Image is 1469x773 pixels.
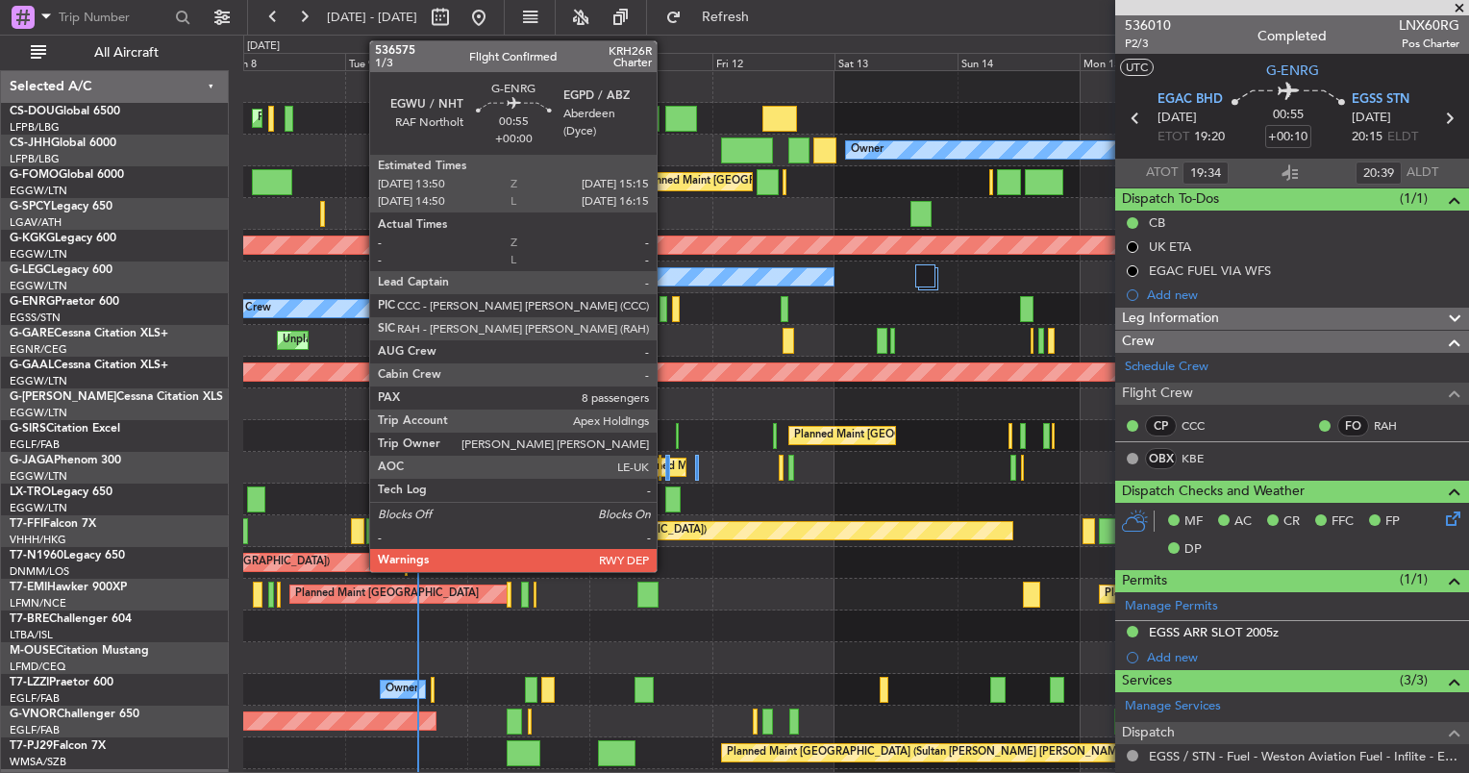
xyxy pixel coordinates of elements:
div: Planned Maint Tianjin ([GEOGRAPHIC_DATA]) [483,516,707,545]
a: G-KGKGLegacy 600 [10,233,116,244]
span: G-JAGA [10,455,54,466]
span: Dispatch To-Dos [1122,188,1219,211]
a: LFMD/CEQ [10,660,65,674]
span: G-ENRG [1266,61,1319,81]
span: T7-N1960 [10,550,63,561]
span: DP [1184,540,1202,560]
div: Unplanned Maint [PERSON_NAME] [283,326,457,355]
a: G-ENRGPraetor 600 [10,296,119,308]
span: ETOT [1158,128,1189,147]
span: FP [1385,512,1400,532]
span: ALDT [1407,163,1438,183]
div: Planned Maint [GEOGRAPHIC_DATA] ([GEOGRAPHIC_DATA]) [640,167,943,196]
div: UK ETA [1149,238,1191,255]
span: CS-DOU [10,106,55,117]
span: CR [1283,512,1300,532]
span: (3/3) [1400,670,1428,690]
span: All Aircraft [50,46,203,60]
span: G-VNOR [10,709,57,720]
span: ATOT [1146,163,1178,183]
div: Planned Maint [GEOGRAPHIC_DATA] ([GEOGRAPHIC_DATA]) [258,104,560,133]
div: Sun 14 [958,53,1080,70]
span: Leg Information [1122,308,1219,330]
span: CS-JHH [10,137,51,149]
a: T7-EMIHawker 900XP [10,582,127,593]
div: Planned Maint [GEOGRAPHIC_DATA] (Sultan [PERSON_NAME] [PERSON_NAME] - Subang) [727,738,1175,767]
div: Planned Maint [GEOGRAPHIC_DATA] [1105,580,1288,609]
a: EGGW/LTN [10,374,67,388]
span: Pos Charter [1399,36,1459,52]
a: Schedule Crew [1125,358,1208,377]
div: Add new [1147,649,1459,665]
span: T7-LZZI [10,677,49,688]
span: T7-PJ29 [10,740,53,752]
button: Refresh [657,2,772,33]
a: M-OUSECitation Mustang [10,645,149,657]
div: Mon 15 [1080,53,1202,70]
span: 19:20 [1194,128,1225,147]
span: Dispatch Checks and Weather [1122,481,1305,503]
span: FFC [1332,512,1354,532]
span: M-OUSE [10,645,56,657]
div: OBX [1145,448,1177,469]
a: T7-FFIFalcon 7X [10,518,96,530]
span: G-GAAL [10,360,54,371]
a: LGAV/ATH [10,215,62,230]
span: G-SPCY [10,201,51,212]
span: Flight Crew [1122,383,1193,405]
a: EGSS / STN - Fuel - Weston Aviation Fuel - Inflite - EGSS / STN [1149,748,1459,764]
div: Sat 13 [834,53,957,70]
a: G-FOMOGlobal 6000 [10,169,124,181]
div: Completed [1257,26,1327,46]
span: 536010 [1125,15,1171,36]
div: Tue 9 [345,53,467,70]
div: Planned Maint [GEOGRAPHIC_DATA] ([GEOGRAPHIC_DATA]) [794,421,1097,450]
div: Mon 8 [222,53,344,70]
a: EGGW/LTN [10,247,67,262]
a: CS-DOUGlobal 6500 [10,106,120,117]
span: Refresh [685,11,766,24]
a: EGGW/LTN [10,184,67,198]
div: Owner [594,262,627,291]
span: [DATE] - [DATE] [327,9,417,26]
a: G-GAALCessna Citation XLS+ [10,360,168,371]
div: [DATE] [247,38,280,55]
span: G-ENRG [10,296,55,308]
div: Planned Maint [GEOGRAPHIC_DATA] ([GEOGRAPHIC_DATA]) [635,453,938,482]
div: Owner [386,675,418,704]
a: G-SIRSCitation Excel [10,423,120,435]
a: EGGW/LTN [10,406,67,420]
span: G-FOMO [10,169,59,181]
a: LFPB/LBG [10,120,60,135]
a: LFMN/NCE [10,596,66,611]
span: 00:55 [1273,106,1304,125]
span: EGSS STN [1352,90,1409,110]
a: G-GARECessna Citation XLS+ [10,328,168,339]
span: G-KGKG [10,233,55,244]
a: EGLF/FAB [10,723,60,737]
a: G-LEGCLegacy 600 [10,264,112,276]
a: EGSS/STN [10,311,61,325]
span: T7-EMI [10,582,47,593]
span: T7-BRE [10,613,49,625]
span: Crew [1122,331,1155,353]
span: AC [1234,512,1252,532]
div: Fri 12 [712,53,834,70]
div: Add new [1147,287,1459,303]
a: EGLF/FAB [10,437,60,452]
button: All Aircraft [21,37,209,68]
span: G-GARE [10,328,54,339]
div: FO [1337,415,1369,436]
span: Services [1122,670,1172,692]
div: EGAC FUEL VIA WFS [1149,262,1271,279]
a: EGGW/LTN [10,469,67,484]
div: Wed 10 [467,53,589,70]
span: 20:15 [1352,128,1382,147]
span: [DATE] [1352,109,1391,128]
a: EGGW/LTN [10,501,67,515]
span: P2/3 [1125,36,1171,52]
span: ELDT [1387,128,1418,147]
a: CS-JHHGlobal 6000 [10,137,116,149]
input: --:-- [1356,162,1402,185]
input: --:-- [1183,162,1229,185]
